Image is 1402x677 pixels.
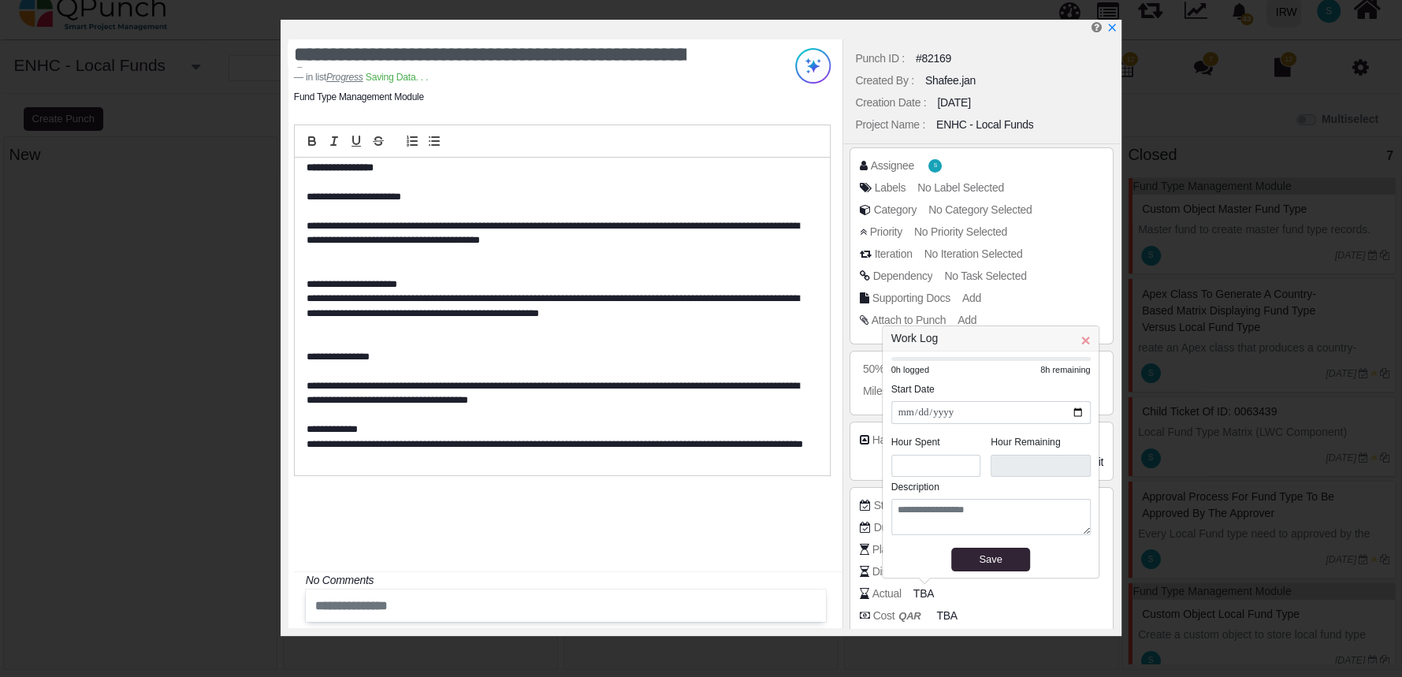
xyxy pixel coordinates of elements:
a: x [1106,21,1118,34]
div: Actual [872,586,902,602]
div: Category [874,202,917,218]
div: Milestone [863,383,908,400]
div: Halo Ticket ID [872,432,938,448]
span: . [426,72,428,83]
div: Created By : [855,73,913,89]
div: Labels [875,180,906,196]
div: Supporting Docs [872,290,950,307]
span: TBA [913,586,934,602]
div: 50% Completed [863,361,939,378]
div: 8h remaining [991,363,1091,377]
div: Planned [872,541,911,558]
span: Add [962,292,981,304]
span: No Priority Selected [914,225,1007,238]
svg: x [1106,22,1118,33]
footer: in list [294,70,738,84]
div: [DATE] [937,95,970,111]
div: Project Name : [855,117,925,133]
div: Iteration [875,246,913,262]
span: No Category Selected [928,203,1032,216]
cite: Source Title [326,72,363,83]
div: Dependency [873,268,933,285]
div: Priority [870,224,902,240]
span: No Label Selected [917,181,1004,194]
div: Attach to Punch [872,312,946,329]
legend: Start Date [891,382,1091,402]
div: Distribution [872,564,925,580]
div: Start Date [874,497,921,514]
span: Add [958,314,976,326]
div: Punch ID : [855,50,905,67]
legend: Description [891,480,1091,500]
div: Due Date [874,519,919,536]
div: Shafee.jan [925,73,976,89]
span: Saving Data [366,72,428,83]
span: Shafee.jan [928,159,942,173]
div: Assignee [871,158,914,174]
legend: Hour Remaining [991,435,1091,455]
span: . [421,72,423,83]
legend: Hour Spent [891,435,991,455]
u: Progress [326,72,363,83]
div: ENHC - Local Funds [936,117,1033,133]
li: Fund Type Management Module [294,90,424,104]
span: . [415,72,418,83]
i: Edit Punch [1091,21,1101,33]
div: Creation Date : [855,95,926,111]
b: QAR [898,610,920,622]
i: No Comments [306,574,374,586]
button: Save [951,548,1030,571]
span: No Task Selected [944,270,1026,282]
div: Cost [873,608,925,624]
span: S [934,163,937,169]
div: 0h logged [891,363,991,377]
img: Try writing with AI [795,48,831,84]
span: No Iteration Selected [924,247,1023,260]
span: TBA [936,608,957,624]
h3: Work Log [883,326,1099,352]
div: Save [955,552,1026,567]
span: × [1080,331,1090,349]
div: #82169 [916,50,951,67]
h5: Close [1080,332,1090,348]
